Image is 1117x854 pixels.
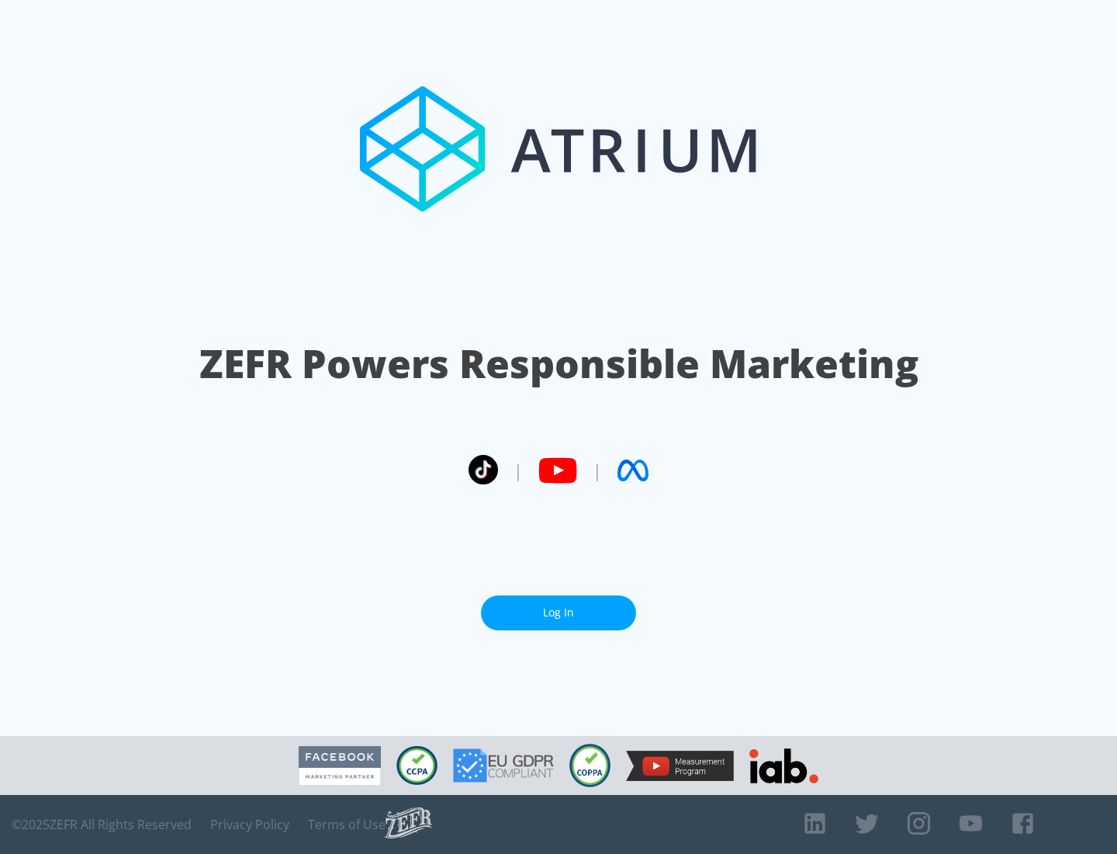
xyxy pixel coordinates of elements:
img: YouTube Measurement Program [626,751,734,781]
span: | [593,459,602,482]
span: | [514,459,523,482]
img: CCPA Compliant [396,746,437,785]
img: Facebook Marketing Partner [299,746,381,786]
img: COPPA Compliant [569,744,610,787]
a: Terms of Use [308,817,386,832]
span: © 2025 ZEFR All Rights Reserved [12,817,192,832]
img: GDPR Compliant [453,748,554,783]
a: Log In [481,595,636,630]
a: Privacy Policy [210,817,289,832]
h1: ZEFR Powers Responsible Marketing [199,337,918,391]
img: IAB [749,748,818,783]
